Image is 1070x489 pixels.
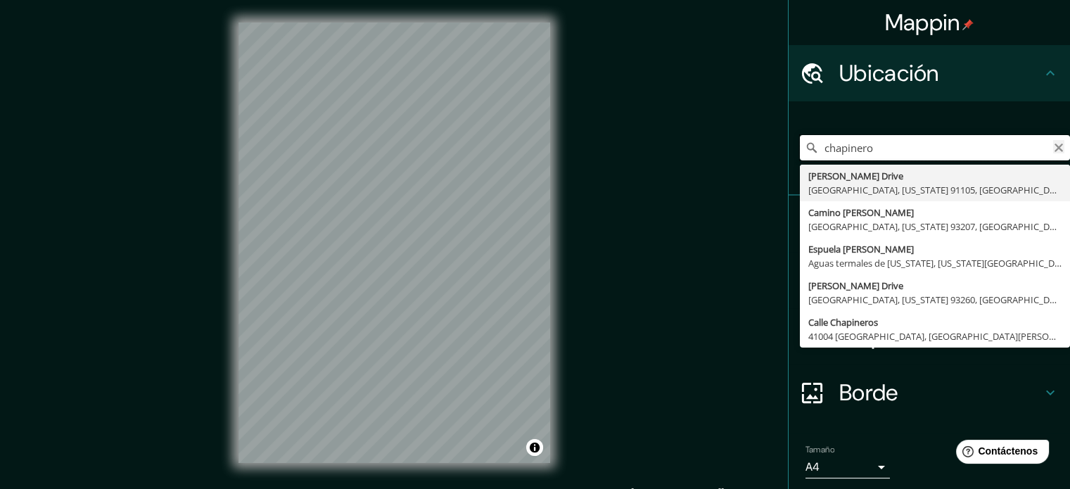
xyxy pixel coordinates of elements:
[526,439,543,456] button: Activar o desactivar atribución
[789,45,1070,101] div: Ubicación
[800,135,1070,160] input: Elige tu ciudad o zona
[839,58,939,88] font: Ubicación
[808,184,1069,196] font: [GEOGRAPHIC_DATA], [US_STATE] 91105, [GEOGRAPHIC_DATA]
[808,170,903,182] font: [PERSON_NAME] Drive
[808,220,1069,233] font: [GEOGRAPHIC_DATA], [US_STATE] 93207, [GEOGRAPHIC_DATA]
[962,19,974,30] img: pin-icon.png
[945,434,1055,474] iframe: Lanzador de widgets de ayuda
[808,243,914,255] font: Espuela [PERSON_NAME]
[238,23,550,463] canvas: Mapa
[1053,140,1064,153] button: Claro
[789,308,1070,364] div: Disposición
[885,8,960,37] font: Mappin
[805,456,890,478] div: A4
[805,459,820,474] font: A4
[805,444,834,455] font: Tamaño
[789,196,1070,252] div: Patas
[808,316,878,329] font: Calle Chapineros
[839,378,898,407] font: Borde
[789,252,1070,308] div: Estilo
[789,364,1070,421] div: Borde
[808,279,903,292] font: [PERSON_NAME] Drive
[808,293,1069,306] font: [GEOGRAPHIC_DATA], [US_STATE] 93260, [GEOGRAPHIC_DATA]
[808,206,914,219] font: Camino [PERSON_NAME]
